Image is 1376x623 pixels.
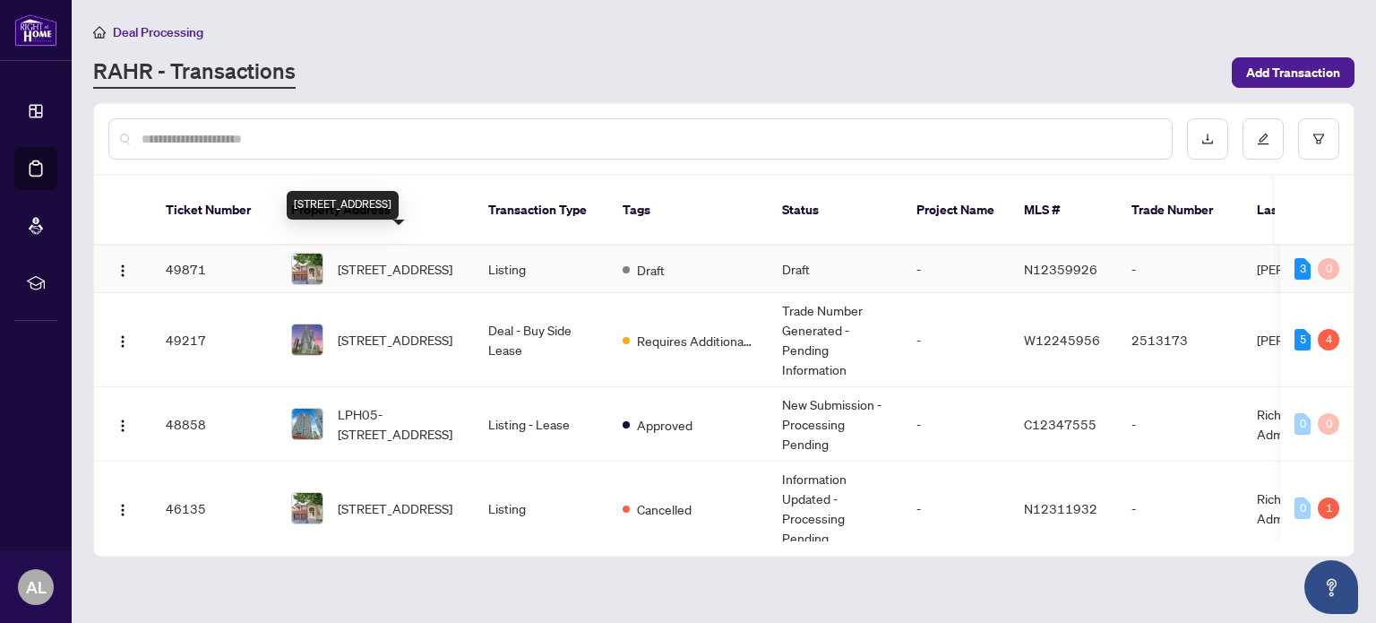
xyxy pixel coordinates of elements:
[151,176,277,246] th: Ticket Number
[1304,560,1358,614] button: Open asap
[902,176,1010,246] th: Project Name
[637,415,692,435] span: Approved
[277,176,474,246] th: Property Address
[1024,416,1096,432] span: C12347555
[292,409,322,439] img: thumbnail-img
[338,259,452,279] span: [STREET_ADDRESS]
[1312,133,1325,145] span: filter
[1294,258,1311,280] div: 3
[113,24,203,40] span: Deal Processing
[14,13,57,47] img: logo
[1318,498,1339,519] div: 1
[1318,413,1339,435] div: 0
[26,575,47,600] span: AL
[108,410,137,438] button: Logo
[1298,118,1339,160] button: filter
[1117,387,1243,462] td: -
[768,176,902,246] th: Status
[637,499,692,519] span: Cancelled
[474,246,608,293] td: Listing
[768,293,902,387] td: Trade Number Generated - Pending Information
[768,462,902,556] td: Information Updated - Processing Pending
[151,387,277,462] td: 48858
[902,462,1010,556] td: -
[151,293,277,387] td: 49217
[1246,58,1340,87] span: Add Transaction
[1318,329,1339,350] div: 4
[1232,57,1354,88] button: Add Transaction
[1117,176,1243,246] th: Trade Number
[637,260,665,280] span: Draft
[116,503,130,517] img: Logo
[1257,133,1269,145] span: edit
[93,26,106,39] span: home
[1243,118,1284,160] button: edit
[1201,133,1214,145] span: download
[1294,498,1311,519] div: 0
[1187,118,1228,160] button: download
[108,325,137,354] button: Logo
[116,264,130,278] img: Logo
[1117,293,1243,387] td: 2513173
[151,246,277,293] td: 49871
[902,387,1010,462] td: -
[1294,413,1311,435] div: 0
[1010,176,1117,246] th: MLS #
[1117,462,1243,556] td: -
[116,419,130,433] img: Logo
[287,191,399,220] div: [STREET_ADDRESS]
[116,334,130,349] img: Logo
[902,293,1010,387] td: -
[474,293,608,387] td: Deal - Buy Side Lease
[608,176,768,246] th: Tags
[768,387,902,462] td: New Submission - Processing Pending
[292,324,322,355] img: thumbnail-img
[474,462,608,556] td: Listing
[338,498,452,518] span: [STREET_ADDRESS]
[1117,246,1243,293] td: -
[1024,500,1097,516] span: N12311932
[1024,261,1097,277] span: N12359926
[108,494,137,523] button: Logo
[474,176,608,246] th: Transaction Type
[338,330,452,350] span: [STREET_ADDRESS]
[93,56,296,89] a: RAHR - Transactions
[292,254,322,284] img: thumbnail-img
[1318,258,1339,280] div: 0
[1294,329,1311,350] div: 5
[768,246,902,293] td: Draft
[637,331,753,350] span: Requires Additional Docs
[108,255,137,283] button: Logo
[474,387,608,462] td: Listing - Lease
[338,404,460,444] span: LPH05-[STREET_ADDRESS]
[902,246,1010,293] td: -
[151,462,277,556] td: 46135
[292,493,322,523] img: thumbnail-img
[1024,332,1100,348] span: W12245956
